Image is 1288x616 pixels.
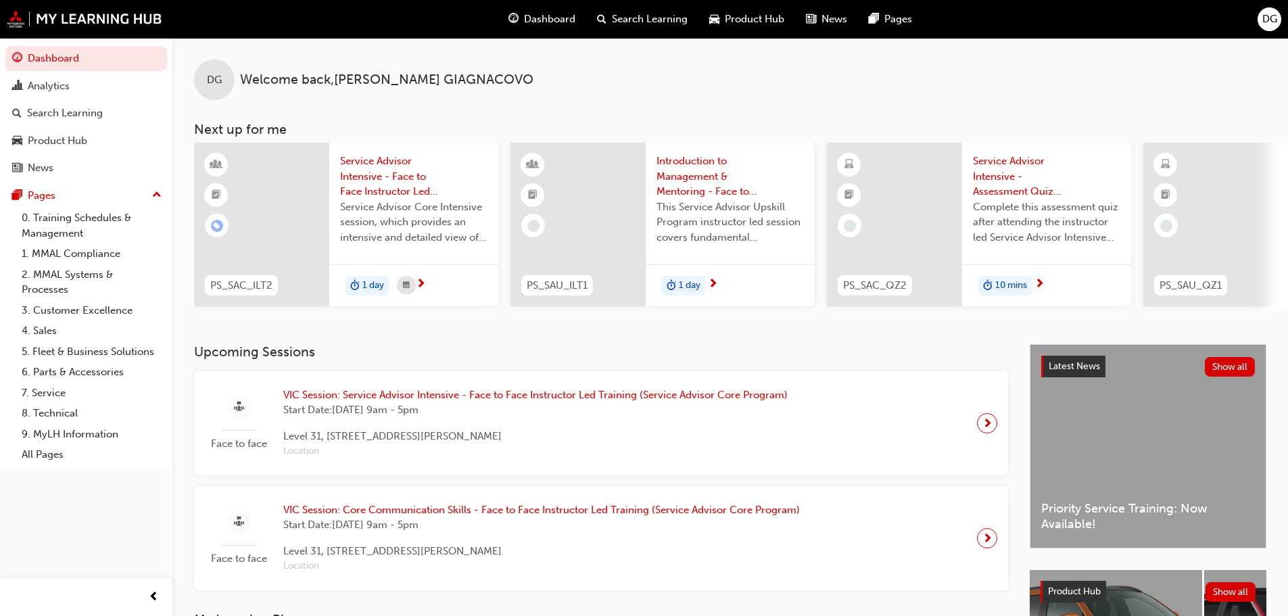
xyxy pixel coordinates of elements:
[28,160,53,176] div: News
[16,341,167,362] a: 5. Fleet & Business Solutions
[403,277,410,294] span: calendar-icon
[612,11,688,27] span: Search Learning
[1206,582,1256,602] button: Show all
[283,444,788,459] span: Location
[283,559,800,574] span: Location
[806,11,816,28] span: news-icon
[172,122,1288,137] h3: Next up for me
[5,43,167,183] button: DashboardAnalyticsSearch LearningProduct HubNews
[28,188,55,204] div: Pages
[597,11,606,28] span: search-icon
[16,444,167,465] a: All Pages
[5,183,167,208] button: Pages
[1041,581,1256,602] a: Product HubShow all
[16,208,167,243] a: 0. Training Schedules & Management
[5,156,167,181] a: News
[283,517,800,533] span: Start Date: [DATE] 9am - 5pm
[5,128,167,153] a: Product Hub
[5,101,167,126] a: Search Learning
[12,190,22,202] span: pages-icon
[869,11,879,28] span: pages-icon
[508,11,519,28] span: guage-icon
[679,278,700,293] span: 1 day
[27,105,103,121] div: Search Learning
[983,277,993,295] span: duration-icon
[416,279,426,291] span: next-icon
[1205,357,1256,377] button: Show all
[1030,344,1266,548] a: Latest NewsShow allPriority Service Training: Now Available!
[708,279,718,291] span: next-icon
[586,5,698,33] a: search-iconSearch Learning
[844,156,854,174] span: learningResourceType_ELEARNING-icon
[528,187,538,204] span: booktick-icon
[498,5,586,33] a: guage-iconDashboard
[698,5,795,33] a: car-iconProduct Hub
[1160,278,1222,293] span: PS_SAU_QZ1
[16,264,167,300] a: 2. MMAL Systems & Processes
[1161,187,1170,204] span: booktick-icon
[843,278,907,293] span: PS_SAC_QZ2
[667,277,676,295] span: duration-icon
[527,278,588,293] span: PS_SAU_ILT1
[207,72,222,88] span: DG
[1041,356,1255,377] a: Latest NewsShow all
[844,187,854,204] span: booktick-icon
[12,135,22,147] span: car-icon
[982,414,993,433] span: next-icon
[12,108,22,120] span: search-icon
[283,402,788,418] span: Start Date: [DATE] 9am - 5pm
[28,133,87,149] div: Product Hub
[205,382,997,465] a: Face to faceVIC Session: Service Advisor Intensive - Face to Face Instructor Led Training (Servic...
[283,387,788,403] span: VIC Session: Service Advisor Intensive - Face to Face Instructor Led Training (Service Advisor Co...
[510,143,815,306] a: PS_SAU_ILT1Introduction to Management & Mentoring - Face to Face Instructor Led Training (Service...
[1041,501,1255,531] span: Priority Service Training: Now Available!
[16,321,167,341] a: 4. Sales
[995,278,1027,293] span: 10 mins
[1034,279,1045,291] span: next-icon
[16,362,167,383] a: 6. Parts & Accessories
[528,156,538,174] span: learningResourceType_INSTRUCTOR_LED-icon
[340,153,487,199] span: Service Advisor Intensive - Face to Face Instructor Led Training (Service Advisor Core Program)
[16,243,167,264] a: 1. MMAL Compliance
[1048,586,1101,597] span: Product Hub
[211,220,223,232] span: learningRecordVerb_ENROLL-icon
[205,497,997,579] a: Face to faceVIC Session: Core Communication Skills - Face to Face Instructor Led Training (Servic...
[194,344,1008,360] h3: Upcoming Sessions
[283,502,800,518] span: VIC Session: Core Communication Skills - Face to Face Instructor Led Training (Service Advisor Co...
[194,143,498,306] a: PS_SAC_ILT2Service Advisor Intensive - Face to Face Instructor Led Training (Service Advisor Core...
[821,11,847,27] span: News
[1161,156,1170,174] span: learningResourceType_ELEARNING-icon
[973,153,1120,199] span: Service Advisor Intensive - Assessment Quiz (Service Advisor Core Program)
[1049,360,1100,372] span: Latest News
[5,46,167,71] a: Dashboard
[205,436,272,452] span: Face to face
[657,153,804,199] span: Introduction to Management & Mentoring - Face to Face Instructor Led Training (Service Advisor Up...
[240,72,533,88] span: Welcome back , [PERSON_NAME] GIAGNACOVO
[16,424,167,445] a: 9. MyLH Information
[858,5,923,33] a: pages-iconPages
[527,220,540,232] span: learningRecordVerb_NONE-icon
[12,162,22,174] span: news-icon
[12,80,22,93] span: chart-icon
[12,53,22,65] span: guage-icon
[234,399,244,416] span: sessionType_FACE_TO_FACE-icon
[5,74,167,99] a: Analytics
[234,514,244,531] span: sessionType_FACE_TO_FACE-icon
[149,589,159,606] span: prev-icon
[973,199,1120,245] span: Complete this assessment quiz after attending the instructor led Service Advisor Intensive sessio...
[1262,11,1277,27] span: DG
[362,278,384,293] span: 1 day
[283,544,800,559] span: Level 31, [STREET_ADDRESS][PERSON_NAME]
[7,10,162,28] img: mmal
[725,11,784,27] span: Product Hub
[844,220,856,232] span: learningRecordVerb_NONE-icon
[827,143,1131,306] a: PS_SAC_QZ2Service Advisor Intensive - Assessment Quiz (Service Advisor Core Program)Complete this...
[152,187,162,204] span: up-icon
[283,429,788,444] span: Level 31, [STREET_ADDRESS][PERSON_NAME]
[982,529,993,548] span: next-icon
[205,551,272,567] span: Face to face
[657,199,804,245] span: This Service Advisor Upskill Program instructor led session covers fundamental management styles ...
[210,278,272,293] span: PS_SAC_ILT2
